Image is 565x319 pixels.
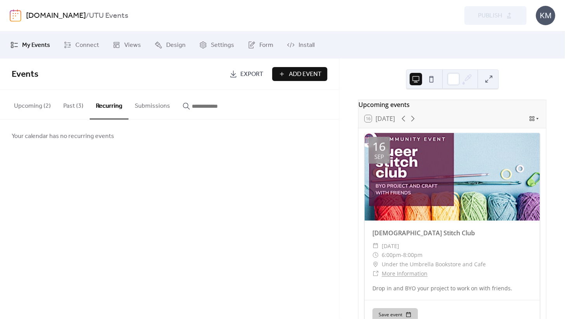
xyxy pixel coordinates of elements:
[10,9,21,22] img: logo
[536,6,555,25] div: KM
[5,34,56,55] a: My Events
[107,34,147,55] a: Views
[372,241,379,251] div: ​
[240,70,263,79] span: Export
[90,90,129,119] button: Recurring
[374,154,384,160] div: Sep
[129,90,176,119] button: Submissions
[372,260,379,269] div: ​
[403,250,422,260] span: 8:00pm
[124,41,141,50] span: Views
[358,100,546,109] div: Upcoming events
[89,9,128,23] b: UTU Events
[281,34,320,55] a: Install
[259,41,273,50] span: Form
[166,41,186,50] span: Design
[149,34,191,55] a: Design
[12,66,38,83] span: Events
[401,250,403,260] span: -
[193,34,240,55] a: Settings
[211,41,234,50] span: Settings
[372,269,379,278] div: ​
[372,229,475,237] a: [DEMOGRAPHIC_DATA] Stitch Club
[365,284,540,292] div: Drop in and BYO your project to work on with friends.
[382,260,486,269] span: Under the Umbrella Bookstore and Cafe
[26,9,86,23] a: [DOMAIN_NAME]
[272,67,327,81] button: Add Event
[299,41,315,50] span: Install
[8,90,57,119] button: Upcoming (2)
[86,9,89,23] b: /
[75,41,99,50] span: Connect
[57,90,90,119] button: Past (3)
[382,250,401,260] span: 6:00pm
[242,34,279,55] a: Form
[58,34,105,55] a: Connect
[12,132,114,141] span: Your calendar has no recurring events
[289,70,322,79] span: Add Event
[373,141,386,152] div: 16
[382,270,428,277] a: More Information
[382,241,399,251] span: [DATE]
[22,41,50,50] span: My Events
[224,67,269,81] a: Export
[372,250,379,260] div: ​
